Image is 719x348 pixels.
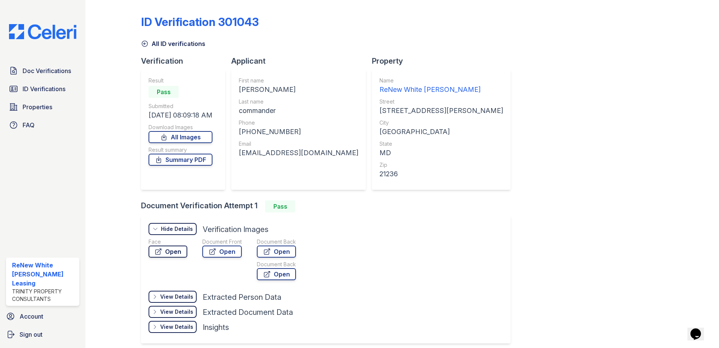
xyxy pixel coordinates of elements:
div: Applicant [231,56,372,66]
div: Document Verification Attempt 1 [141,200,517,212]
div: [DATE] 08:09:18 AM [149,110,212,121]
div: Verification [141,56,231,66]
span: Properties [23,102,52,111]
div: Result summary [149,146,212,154]
div: Result [149,77,212,84]
div: First name [239,77,358,84]
a: Open [202,246,242,258]
span: Account [20,312,43,321]
a: ID Verifications [6,81,79,96]
div: commander [239,105,358,116]
div: Pass [149,86,179,98]
div: View Details [160,323,193,331]
span: Sign out [20,330,42,339]
div: Phone [239,119,358,127]
div: [STREET_ADDRESS][PERSON_NAME] [379,105,503,116]
div: Trinity Property Consultants [12,288,76,303]
div: [GEOGRAPHIC_DATA] [379,127,503,137]
div: Hide Details [161,225,193,233]
div: View Details [160,308,193,316]
a: Open [257,268,296,280]
div: Document Back [257,238,296,246]
div: Street [379,98,503,105]
img: CE_Logo_Blue-a8612792a0a2168367f1c8372b55b34899dd931a85d93a1a3d3e32e68fde9ad4.png [3,24,82,39]
div: Verification Images [203,224,268,235]
a: All Images [149,131,212,143]
div: State [379,140,503,148]
a: Summary PDF [149,154,212,166]
div: City [379,119,503,127]
div: [EMAIL_ADDRESS][DOMAIN_NAME] [239,148,358,158]
a: Doc Verifications [6,63,79,78]
div: Submitted [149,102,212,110]
a: Open [149,246,187,258]
a: Sign out [3,327,82,342]
div: ReNew White [PERSON_NAME] Leasing [12,261,76,288]
a: Open [257,246,296,258]
div: [PERSON_NAME] [239,84,358,95]
div: Document Back [257,261,296,268]
a: FAQ [6,118,79,133]
div: ID Verification 301043 [141,15,259,29]
div: Email [239,140,358,148]
div: Extracted Document Data [203,307,293,317]
div: 21236 [379,169,503,179]
span: ID Verifications [23,84,65,93]
a: Account [3,309,82,324]
div: Name [379,77,503,84]
div: Extracted Person Data [203,292,281,302]
div: Download Images [149,124,212,131]
div: ReNew White [PERSON_NAME] [379,84,503,95]
span: Doc Verifications [23,66,71,75]
div: Last name [239,98,358,105]
div: Insights [203,322,229,333]
div: Zip [379,161,503,169]
div: Property [372,56,517,66]
div: Document Front [202,238,242,246]
div: MD [379,148,503,158]
span: FAQ [23,121,35,130]
div: Pass [265,200,295,212]
div: View Details [160,293,193,301]
div: [PHONE_NUMBER] [239,127,358,137]
a: All ID verifications [141,39,205,48]
iframe: chat widget [687,318,711,340]
a: Properties [6,99,79,114]
a: Name ReNew White [PERSON_NAME] [379,77,503,95]
div: Face [149,238,187,246]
